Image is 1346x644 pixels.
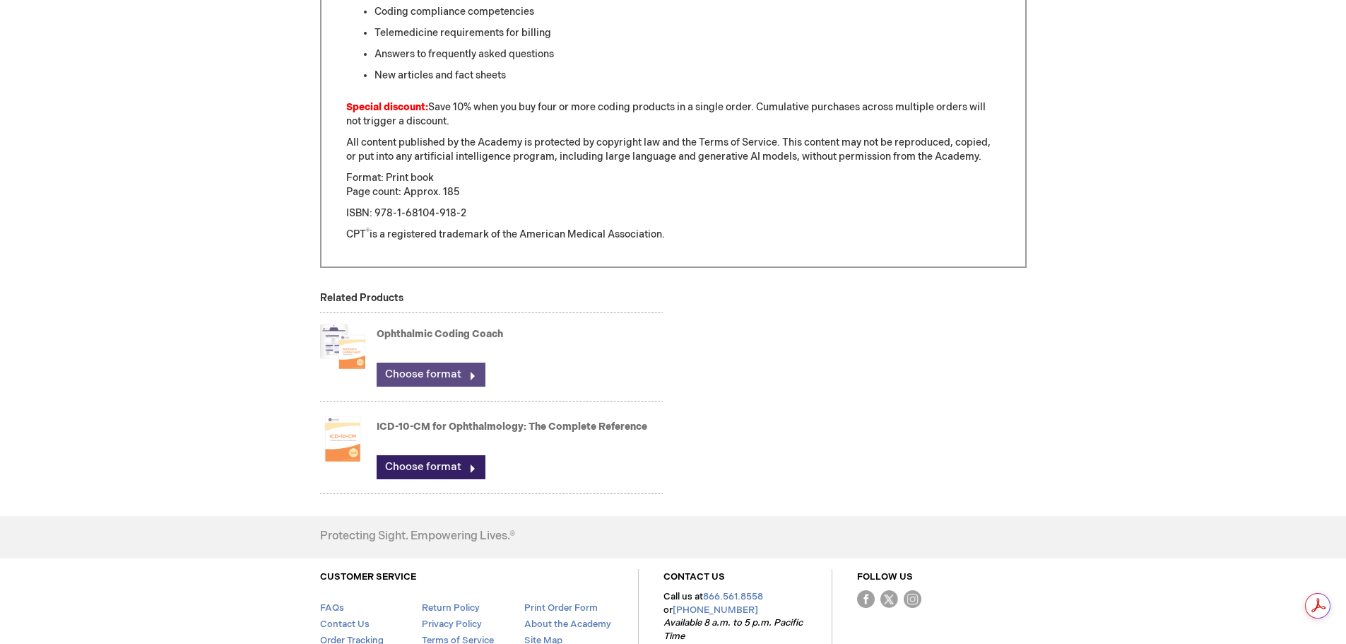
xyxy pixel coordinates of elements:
[374,69,1000,83] li: New articles and fact sheets
[374,47,1000,62] li: Answers to frequently asked questions
[904,590,921,608] img: instagram
[320,619,370,630] a: Contact Us
[377,421,647,433] a: ICD-10-CM for Ophthalmology: The Complete Reference
[374,5,1000,19] li: Coding compliance competencies
[857,590,875,608] img: Facebook
[366,228,370,236] sup: ®
[374,26,1000,40] li: Telemedicine requirements for billing
[524,619,611,630] a: About the Academy
[673,604,758,616] a: [PHONE_NUMBER]
[346,206,1000,221] p: ISBN: 978-1-68104-918-2
[377,363,485,387] a: Choose format
[320,530,515,543] h4: Protecting Sight. Empowering Lives.®
[663,571,725,582] a: CONTACT US
[524,602,598,614] a: Print Order Form
[320,571,416,582] a: CUSTOMER SERVICE
[377,328,503,340] a: Ophthalmic Coding Coach
[346,136,1000,164] p: All content published by the Academy is protected by copyright law and the Terms of Service. This...
[320,318,365,375] img: Ophthalmic Coding Coach
[346,100,1000,129] p: Save 10% when you buy four or more coding products in a single order. Cumulative purchases across...
[320,292,403,304] strong: Related Products
[880,590,898,608] img: Twitter
[320,411,365,467] img: ICD-10-CM for Ophthalmology: The Complete Reference
[857,571,913,582] a: FOLLOW US
[346,171,1000,199] p: Format: Print book Page count: Approx. 185
[422,619,482,630] a: Privacy Policy
[346,101,428,113] strong: Special discount:
[703,591,763,602] a: 866.561.8558
[422,602,480,614] a: Return Policy
[320,602,344,614] a: FAQs
[377,455,485,479] a: Choose format
[346,228,1000,242] p: CPT is a registered trademark of the American Medical Association.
